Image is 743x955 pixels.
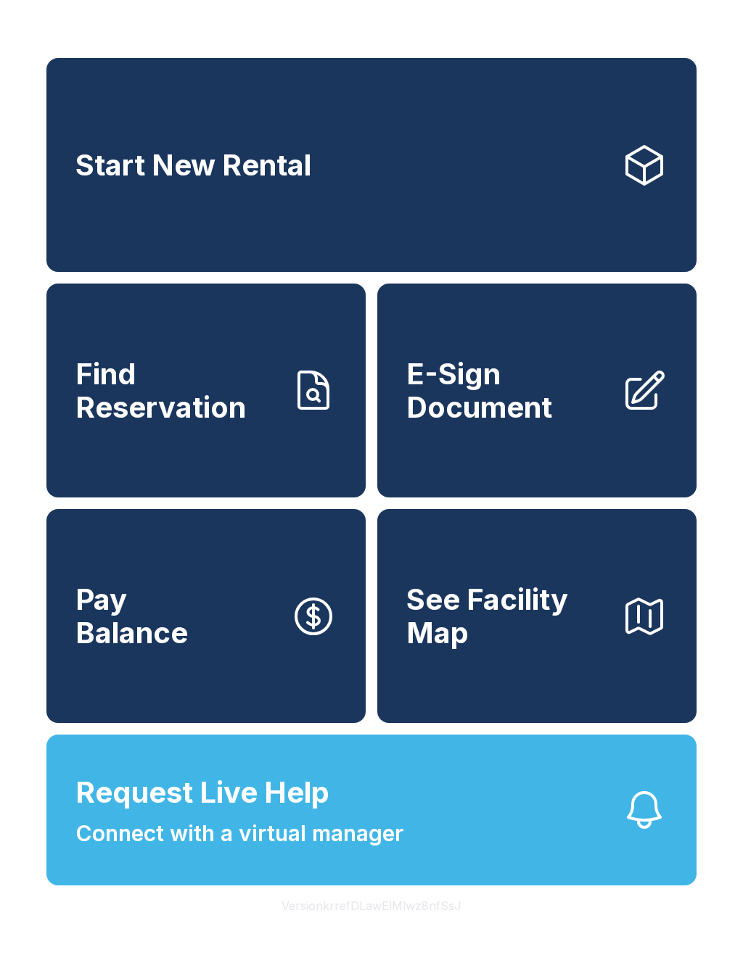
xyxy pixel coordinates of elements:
[75,149,311,182] span: Start New Rental
[377,509,697,723] button: See Facility Map
[377,284,697,497] a: E-Sign Document
[75,817,403,850] span: Connect with a virtual manager
[75,357,279,423] span: Find Reservation
[75,583,188,649] span: Pay Balance
[46,509,366,723] button: PayBalance
[46,58,697,272] a: Start New Rental
[46,284,366,497] a: Find Reservation
[75,771,329,814] span: Request Live Help
[46,735,697,885] button: Request Live HelpConnect with a virtual manager
[270,885,473,926] button: VersionkrrefDLawElMlwz8nfSsJ
[406,357,609,423] span: E-Sign Document
[406,583,609,649] span: See Facility Map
